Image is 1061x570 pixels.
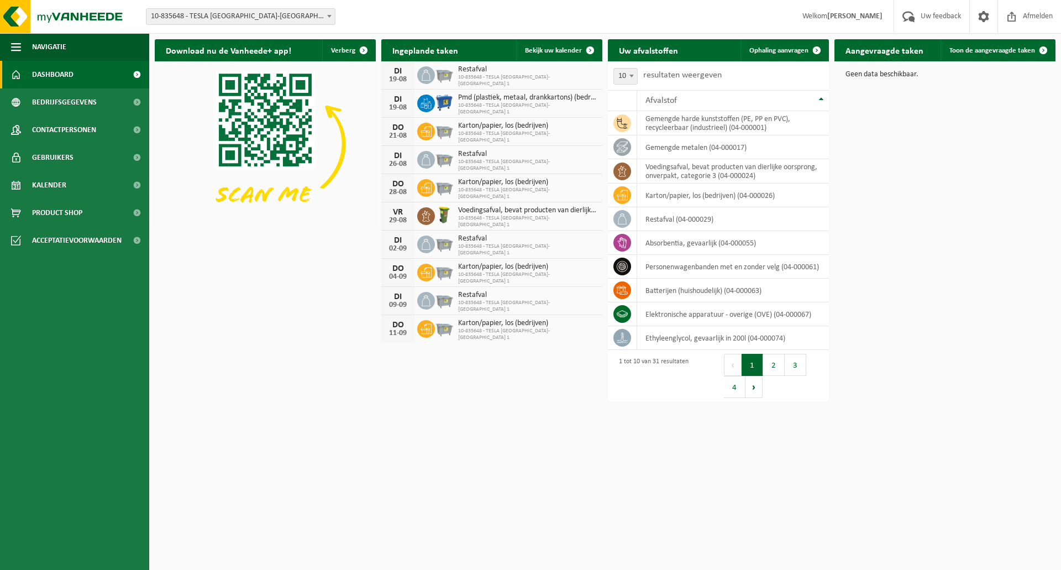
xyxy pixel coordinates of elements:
[155,39,302,61] h2: Download nu de Vanheede+ app!
[637,255,829,279] td: personenwagenbanden met en zonder velg (04-000061)
[637,184,829,207] td: karton/papier, los (bedrijven) (04-000026)
[645,96,677,105] span: Afvalstof
[435,65,454,83] img: WB-2500-GAL-GY-01
[458,328,597,341] span: 10-835648 - TESLA [GEOGRAPHIC_DATA]-[GEOGRAPHIC_DATA] 1
[525,47,582,54] span: Bekijk uw kalender
[387,104,409,112] div: 19-08
[834,39,934,61] h2: Aangevraagde taken
[458,178,597,187] span: Karton/papier, los (bedrijven)
[458,319,597,328] span: Karton/papier, los (bedrijven)
[608,39,689,61] h2: Uw afvalstoffen
[155,61,376,227] img: Download de VHEPlus App
[458,215,597,228] span: 10-835648 - TESLA [GEOGRAPHIC_DATA]-[GEOGRAPHIC_DATA] 1
[435,234,454,253] img: WB-2500-GAL-GY-01
[785,354,806,376] button: 3
[637,207,829,231] td: restafval (04-000029)
[387,217,409,224] div: 29-08
[458,93,597,102] span: Pmd (plastiek, metaal, drankkartons) (bedrijven)
[387,330,409,337] div: 11-09
[387,189,409,196] div: 28-08
[387,67,409,76] div: DI
[742,354,763,376] button: 1
[827,12,883,20] strong: [PERSON_NAME]
[740,39,828,61] a: Ophaling aanvragen
[387,151,409,160] div: DI
[637,326,829,350] td: ethyleenglycol, gevaarlijk in 200l (04-000074)
[458,271,597,285] span: 10-835648 - TESLA [GEOGRAPHIC_DATA]-[GEOGRAPHIC_DATA] 1
[613,353,689,399] div: 1 tot 10 van 31 resultaten
[387,160,409,168] div: 26-08
[949,47,1035,54] span: Toon de aangevraagde taken
[458,150,597,159] span: Restafval
[724,376,745,398] button: 4
[613,68,638,85] span: 10
[322,39,375,61] button: Verberg
[637,135,829,159] td: gemengde metalen (04-000017)
[458,65,597,74] span: Restafval
[387,76,409,83] div: 19-08
[381,39,469,61] h2: Ingeplande taken
[941,39,1054,61] a: Toon de aangevraagde taken
[146,9,335,24] span: 10-835648 - TESLA BELGIUM-BRUSSEL 1 - ZAVENTEM
[458,187,597,200] span: 10-835648 - TESLA [GEOGRAPHIC_DATA]-[GEOGRAPHIC_DATA] 1
[435,290,454,309] img: WB-2500-GAL-GY-01
[724,354,742,376] button: Previous
[435,206,454,224] img: WB-0060-HPE-GN-50
[32,171,66,199] span: Kalender
[458,300,597,313] span: 10-835648 - TESLA [GEOGRAPHIC_DATA]-[GEOGRAPHIC_DATA] 1
[387,301,409,309] div: 09-09
[387,264,409,273] div: DO
[458,74,597,87] span: 10-835648 - TESLA [GEOGRAPHIC_DATA]-[GEOGRAPHIC_DATA] 1
[387,180,409,189] div: DO
[32,61,73,88] span: Dashboard
[387,132,409,140] div: 21-08
[458,234,597,243] span: Restafval
[637,159,829,184] td: voedingsafval, bevat producten van dierlijke oorsprong, onverpakt, categorie 3 (04-000024)
[435,149,454,168] img: WB-2500-GAL-GY-01
[32,33,66,61] span: Navigatie
[749,47,808,54] span: Ophaling aanvragen
[32,227,122,254] span: Acceptatievoorwaarden
[763,354,785,376] button: 2
[387,95,409,104] div: DI
[387,123,409,132] div: DO
[458,130,597,144] span: 10-835648 - TESLA [GEOGRAPHIC_DATA]-[GEOGRAPHIC_DATA] 1
[32,116,96,144] span: Contactpersonen
[435,93,454,112] img: WB-0660-HPE-BE-01
[614,69,637,84] span: 10
[845,71,1044,79] p: Geen data beschikbaar.
[146,8,335,25] span: 10-835648 - TESLA BELGIUM-BRUSSEL 1 - ZAVENTEM
[637,302,829,326] td: elektronische apparatuur - overige (OVE) (04-000067)
[435,177,454,196] img: WB-2500-GAL-GY-01
[387,273,409,281] div: 04-09
[637,279,829,302] td: batterijen (huishoudelijk) (04-000063)
[435,318,454,337] img: WB-2500-GAL-GY-01
[458,243,597,257] span: 10-835648 - TESLA [GEOGRAPHIC_DATA]-[GEOGRAPHIC_DATA] 1
[458,291,597,300] span: Restafval
[745,376,763,398] button: Next
[516,39,601,61] a: Bekijk uw kalender
[32,144,73,171] span: Gebruikers
[387,321,409,330] div: DO
[435,262,454,281] img: WB-2500-GAL-GY-01
[32,199,82,227] span: Product Shop
[637,111,829,135] td: gemengde harde kunststoffen (PE, PP en PVC), recycleerbaar (industrieel) (04-000001)
[435,121,454,140] img: WB-2500-GAL-GY-01
[458,206,597,215] span: Voedingsafval, bevat producten van dierlijke oorsprong, onverpakt, categorie 3
[637,231,829,255] td: absorbentia, gevaarlijk (04-000055)
[643,71,722,80] label: resultaten weergeven
[458,122,597,130] span: Karton/papier, los (bedrijven)
[387,245,409,253] div: 02-09
[387,236,409,245] div: DI
[32,88,97,116] span: Bedrijfsgegevens
[458,263,597,271] span: Karton/papier, los (bedrijven)
[331,47,355,54] span: Verberg
[458,159,597,172] span: 10-835648 - TESLA [GEOGRAPHIC_DATA]-[GEOGRAPHIC_DATA] 1
[387,292,409,301] div: DI
[387,208,409,217] div: VR
[458,102,597,116] span: 10-835648 - TESLA [GEOGRAPHIC_DATA]-[GEOGRAPHIC_DATA] 1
